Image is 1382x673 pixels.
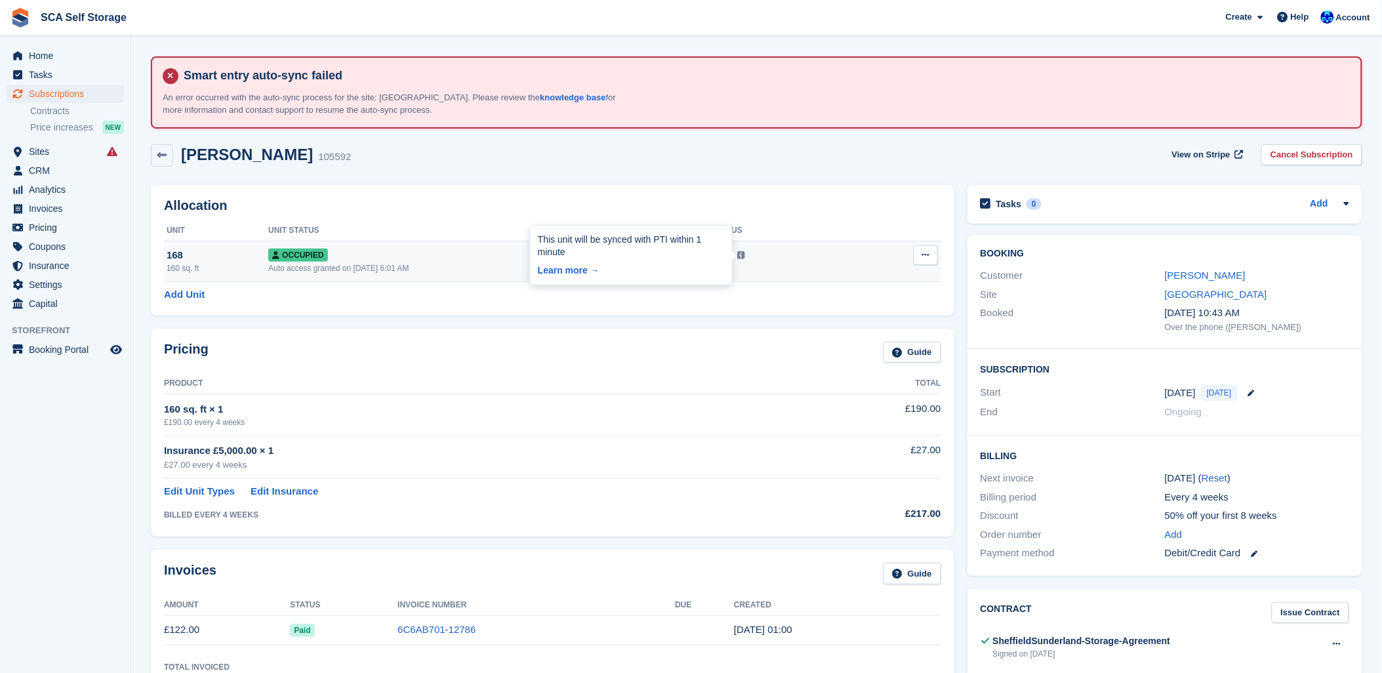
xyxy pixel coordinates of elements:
th: Status [290,595,397,616]
a: Preview store [108,342,124,357]
div: [DATE] ( ) [1165,471,1349,486]
span: Storefront [12,324,131,337]
div: Payment method [981,546,1165,561]
span: Pricing [29,218,108,237]
div: 105592 [318,150,351,165]
div: [DATE] 10:43 AM [1165,306,1349,321]
h2: Pricing [164,342,209,363]
i: Smart entry sync failures have occurred [107,146,117,157]
th: Due [675,595,734,616]
h2: Subscription [981,362,1349,375]
span: Account [1336,11,1370,24]
a: menu [7,237,124,256]
h4: Smart entry auto-sync failed [178,68,1351,83]
a: menu [7,218,124,237]
a: Add [1165,527,1183,542]
h2: [PERSON_NAME] [181,146,313,163]
a: 6C6AB701-12786 [397,624,476,635]
td: £27.00 [796,436,941,478]
img: Kelly Neesham [1321,10,1334,24]
h2: Tasks [996,198,1022,210]
a: SCA Self Storage [35,7,132,28]
img: stora-icon-8386f47178a22dfd0bd8f6a31ec36ba5ce8667c1dd55bd0f319d3a0aa187defe.svg [10,8,30,28]
div: Start [981,385,1165,401]
th: Unit [164,220,268,241]
a: [PERSON_NAME] [1165,270,1246,281]
div: £217.00 [796,506,941,521]
div: Customer [981,268,1165,283]
a: Add [1311,197,1328,212]
div: £190.00 every 4 weeks [164,417,796,428]
td: £122.00 [164,615,290,645]
span: Insurance [29,256,108,275]
div: Over the phone ([PERSON_NAME]) [1165,321,1349,334]
th: Unit Status [268,220,688,241]
div: BILLED EVERY 4 WEEKS [164,509,796,521]
div: 50% off your first 8 weeks [1165,508,1349,523]
span: [DATE] [1201,385,1238,401]
h2: Contract [981,602,1032,624]
span: Settings [29,275,108,294]
span: Capital [29,295,108,313]
span: Subscriptions [29,85,108,103]
div: £27.00 every 4 weeks [164,459,796,472]
span: Booking Portal [29,340,108,359]
div: SheffieldSunderland-Storage-Agreement [993,634,1171,648]
span: Tasks [29,66,108,84]
div: End [981,405,1165,420]
a: knowledge base [540,92,605,102]
span: Analytics [29,180,108,199]
h2: Allocation [164,198,941,213]
td: £190.00 [796,394,941,436]
a: Learn more → [538,259,724,277]
a: Price increases NEW [30,120,124,134]
time: 2025-09-03 00:00:00 UTC [1165,386,1196,401]
div: 160 sq. ft × 1 [164,402,796,417]
div: Insurance £5,000.00 × 1 [164,443,796,459]
span: CRM [29,161,108,180]
th: Product [164,373,796,394]
div: Billing period [981,490,1165,505]
a: Edit Insurance [251,484,318,499]
a: Guide [884,342,941,363]
a: View on Stripe [1167,144,1246,166]
div: Debit/Credit Card [1165,546,1349,561]
span: Invoices [29,199,108,218]
span: Home [29,47,108,65]
p: An error occurred with the auto-sync process for the site: [GEOGRAPHIC_DATA]. Please review the f... [163,91,622,117]
a: [GEOGRAPHIC_DATA] [1165,289,1267,300]
a: Edit Unit Types [164,484,235,499]
a: menu [7,47,124,65]
div: 168 [167,248,268,263]
div: Tooltip anchor [1223,473,1234,485]
div: Auto access granted on [DATE] 6:01 AM [268,262,688,274]
div: 160 sq. ft [167,262,268,274]
span: Price increases [30,121,93,134]
a: menu [7,340,124,359]
a: menu [7,85,124,103]
div: 0 [1026,198,1042,210]
a: menu [7,295,124,313]
a: menu [7,142,124,161]
th: Invoice Number [397,595,675,616]
span: Ongoing [1165,406,1202,417]
a: menu [7,199,124,218]
a: Cancel Subscription [1261,144,1362,166]
h2: Invoices [164,563,216,584]
div: Next invoice [981,471,1165,486]
time: 2025-09-03 00:00:36 UTC [734,624,792,635]
div: NEW [102,121,124,134]
div: This unit will be synced with PTI within 1 minute [538,234,724,259]
div: Discount [981,508,1165,523]
a: Guide [884,563,941,584]
div: Signed on [DATE] [993,648,1171,660]
th: Total [796,373,941,394]
th: Created [734,595,941,616]
span: Paid [290,624,314,637]
div: Order number [981,527,1165,542]
a: Issue Contract [1272,602,1349,624]
div: Booked [981,306,1165,333]
a: Add Unit [164,287,205,302]
th: Sync Status [688,220,859,241]
div: Total Invoiced [164,661,230,673]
